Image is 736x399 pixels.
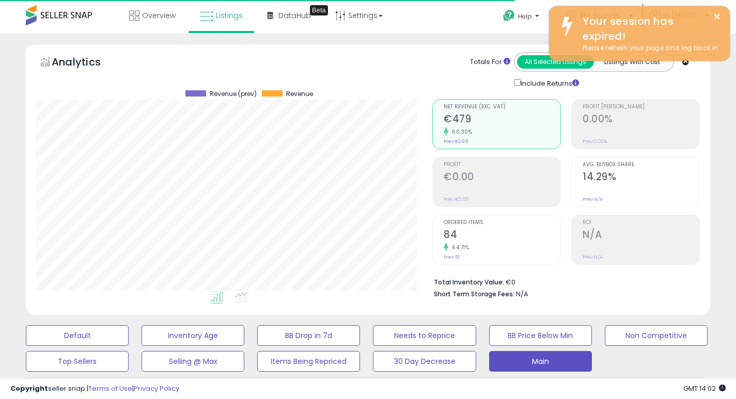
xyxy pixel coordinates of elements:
[134,384,179,393] a: Privacy Policy
[583,196,603,202] small: Prev: N/A
[583,229,699,243] h2: N/A
[583,138,607,145] small: Prev: 0.00%
[444,138,468,145] small: Prev: €299
[444,254,460,260] small: Prev: 51
[444,113,560,127] h2: €479
[593,55,670,69] button: Listings With Cost
[52,55,121,72] h5: Analytics
[713,10,721,23] button: ×
[605,325,708,346] button: Non Competitive
[448,128,472,136] small: 60.30%
[210,90,257,98] span: Revenue (prev)
[506,77,591,89] div: Include Returns
[517,55,594,69] button: All Selected Listings
[489,351,592,372] button: Main
[444,229,560,243] h2: 84
[575,43,722,53] div: Please refresh your page and log back in
[470,57,510,67] div: Totals For
[583,162,699,168] span: Avg. Buybox Share
[373,325,476,346] button: Needs to Reprice
[286,90,313,98] span: Revenue
[495,2,550,34] a: Help
[257,325,360,346] button: BB Drop in 7d
[583,113,699,127] h2: 0.00%
[444,162,560,168] span: Profit
[373,351,476,372] button: 30 Day Decrease
[434,290,514,298] b: Short Term Storage Fees:
[10,384,179,394] div: seller snap | |
[518,12,532,21] span: Help
[444,171,560,185] h2: €0.00
[26,351,129,372] button: Top Sellers
[516,289,528,299] span: N/A
[444,104,560,110] span: Net Revenue (Exc. VAT)
[142,10,176,21] span: Overview
[26,325,129,346] button: Default
[88,384,132,393] a: Terms of Use
[434,278,504,286] b: Total Inventory Value:
[683,384,726,393] span: 2025-08-10 14:02 GMT
[583,104,699,110] span: Profit [PERSON_NAME]
[142,325,244,346] button: Inventory Age
[583,171,699,185] h2: 14.29%
[310,5,328,15] div: Tooltip anchor
[142,351,244,372] button: Selling @ Max
[444,220,560,226] span: Ordered Items
[10,384,48,393] strong: Copyright
[583,254,603,260] small: Prev: N/A
[503,9,515,22] i: Get Help
[444,196,469,202] small: Prev: €0.00
[448,244,469,251] small: 64.71%
[216,10,243,21] span: Listings
[575,14,722,43] div: Your session has expired!
[583,220,699,226] span: ROI
[489,325,592,346] button: BB Price Below Min
[278,10,311,21] span: DataHub
[257,351,360,372] button: Items Being Repriced
[434,275,692,288] li: €0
